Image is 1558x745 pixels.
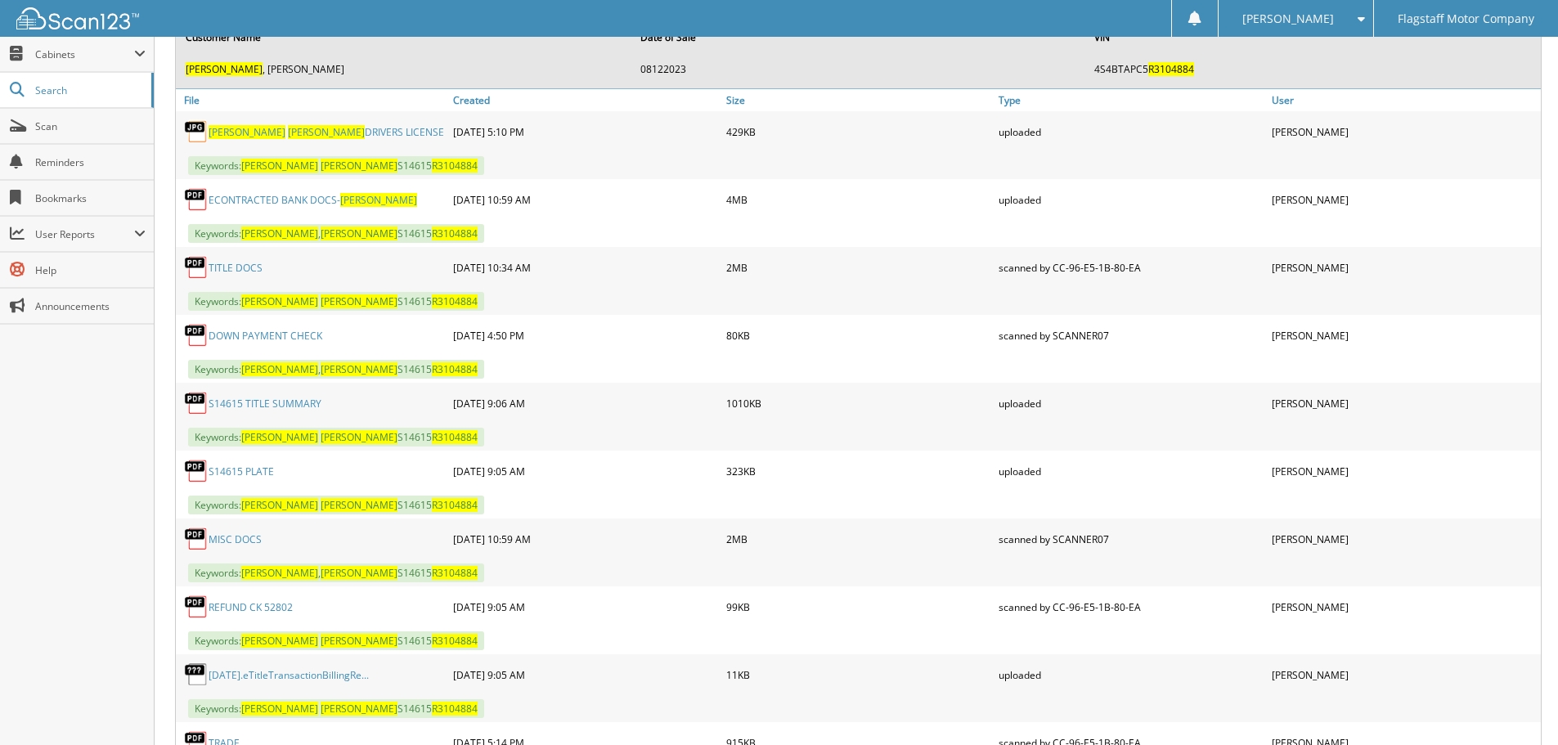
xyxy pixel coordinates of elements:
th: Customer Name [177,20,631,54]
span: Keywords: S14615 [188,496,484,514]
div: 429KB [722,115,995,148]
span: Help [35,263,146,277]
span: R3104884 [432,294,478,308]
div: 2MB [722,523,995,555]
a: User [1268,89,1541,111]
span: R3104884 [432,498,478,512]
a: MISC DOCS [209,532,262,546]
span: Keywords: , S14615 [188,563,484,582]
span: [PERSON_NAME] [340,193,417,207]
span: [PERSON_NAME] [321,566,397,580]
img: PDF.png [184,323,209,348]
span: [PERSON_NAME] [1242,14,1334,24]
span: Keywords: , S14615 [188,224,484,243]
span: [PERSON_NAME] [321,430,397,444]
span: [PERSON_NAME] [321,159,397,173]
a: S14615 TITLE SUMMARY [209,397,321,411]
div: uploaded [995,455,1268,487]
span: Reminders [35,155,146,169]
a: Created [449,89,722,111]
a: REFUND CK 52802 [209,600,293,614]
span: [PERSON_NAME] [186,62,263,76]
a: File [176,89,449,111]
img: PDF.png [184,459,209,483]
span: Keywords: S14615 [188,631,484,650]
div: [DATE] 9:05 AM [449,658,722,691]
div: scanned by SCANNER07 [995,319,1268,352]
span: [PERSON_NAME] [241,702,318,716]
th: VIN [1086,20,1539,54]
img: PDF.png [184,255,209,280]
a: S14615 PLATE [209,465,274,478]
span: [PERSON_NAME] [241,159,318,173]
span: Keywords: S14615 [188,428,484,447]
div: [DATE] 10:34 AM [449,251,722,284]
span: Cabinets [35,47,134,61]
span: [PERSON_NAME] [241,634,318,648]
a: DOWN PAYMENT CHECK [209,329,322,343]
img: JPG.png [184,119,209,144]
a: TITLE DOCS [209,261,263,275]
div: [PERSON_NAME] [1268,115,1541,148]
div: scanned by CC-96-E5-1B-80-EA [995,590,1268,623]
img: PDF.png [184,527,209,551]
div: 80KB [722,319,995,352]
span: [PERSON_NAME] [288,125,365,139]
span: R3104884 [432,634,478,648]
div: [DATE] 9:05 AM [449,590,722,623]
span: [PERSON_NAME] [241,566,318,580]
div: [DATE] 5:10 PM [449,115,722,148]
span: [PERSON_NAME] [321,634,397,648]
span: Announcements [35,299,146,313]
div: [DATE] 10:59 AM [449,523,722,555]
span: [PERSON_NAME] [321,702,397,716]
span: Keywords: , S14615 [188,360,484,379]
span: User Reports [35,227,134,241]
div: [PERSON_NAME] [1268,387,1541,420]
img: PDF.png [184,595,209,619]
img: generic.png [184,662,209,687]
td: 08122023 [632,56,1085,83]
span: Scan [35,119,146,133]
div: uploaded [995,183,1268,216]
div: uploaded [995,387,1268,420]
div: [DATE] 4:50 PM [449,319,722,352]
img: PDF.png [184,391,209,415]
span: [PERSON_NAME] [241,294,318,308]
div: 1010KB [722,387,995,420]
div: 323KB [722,455,995,487]
iframe: Chat Widget [1476,666,1558,745]
img: PDF.png [184,187,209,212]
span: R3104884 [432,362,478,376]
td: , [PERSON_NAME] [177,56,631,83]
div: [DATE] 10:59 AM [449,183,722,216]
div: [DATE] 9:05 AM [449,455,722,487]
div: scanned by SCANNER07 [995,523,1268,555]
div: 2MB [722,251,995,284]
span: Keywords: S14615 [188,156,484,175]
span: R3104884 [432,159,478,173]
th: Date of Sale [632,20,1085,54]
span: [PERSON_NAME] [209,125,285,139]
span: [PERSON_NAME] [241,498,318,512]
div: 4MB [722,183,995,216]
div: [DATE] 9:06 AM [449,387,722,420]
div: uploaded [995,115,1268,148]
span: [PERSON_NAME] [241,362,318,376]
span: Keywords: S14615 [188,292,484,311]
span: [PERSON_NAME] [241,227,318,240]
span: [PERSON_NAME] [321,227,397,240]
div: [PERSON_NAME] [1268,183,1541,216]
div: 11KB [722,658,995,691]
a: [PERSON_NAME] [PERSON_NAME]DRIVERS LICENSE [209,125,444,139]
div: [PERSON_NAME] [1268,658,1541,691]
span: Bookmarks [35,191,146,205]
span: R3104884 [432,430,478,444]
span: R3104884 [432,566,478,580]
div: [PERSON_NAME] [1268,319,1541,352]
div: 99KB [722,590,995,623]
div: [PERSON_NAME] [1268,523,1541,555]
div: [PERSON_NAME] [1268,455,1541,487]
a: Size [722,89,995,111]
a: ECONTRACTED BANK DOCS-[PERSON_NAME] [209,193,417,207]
